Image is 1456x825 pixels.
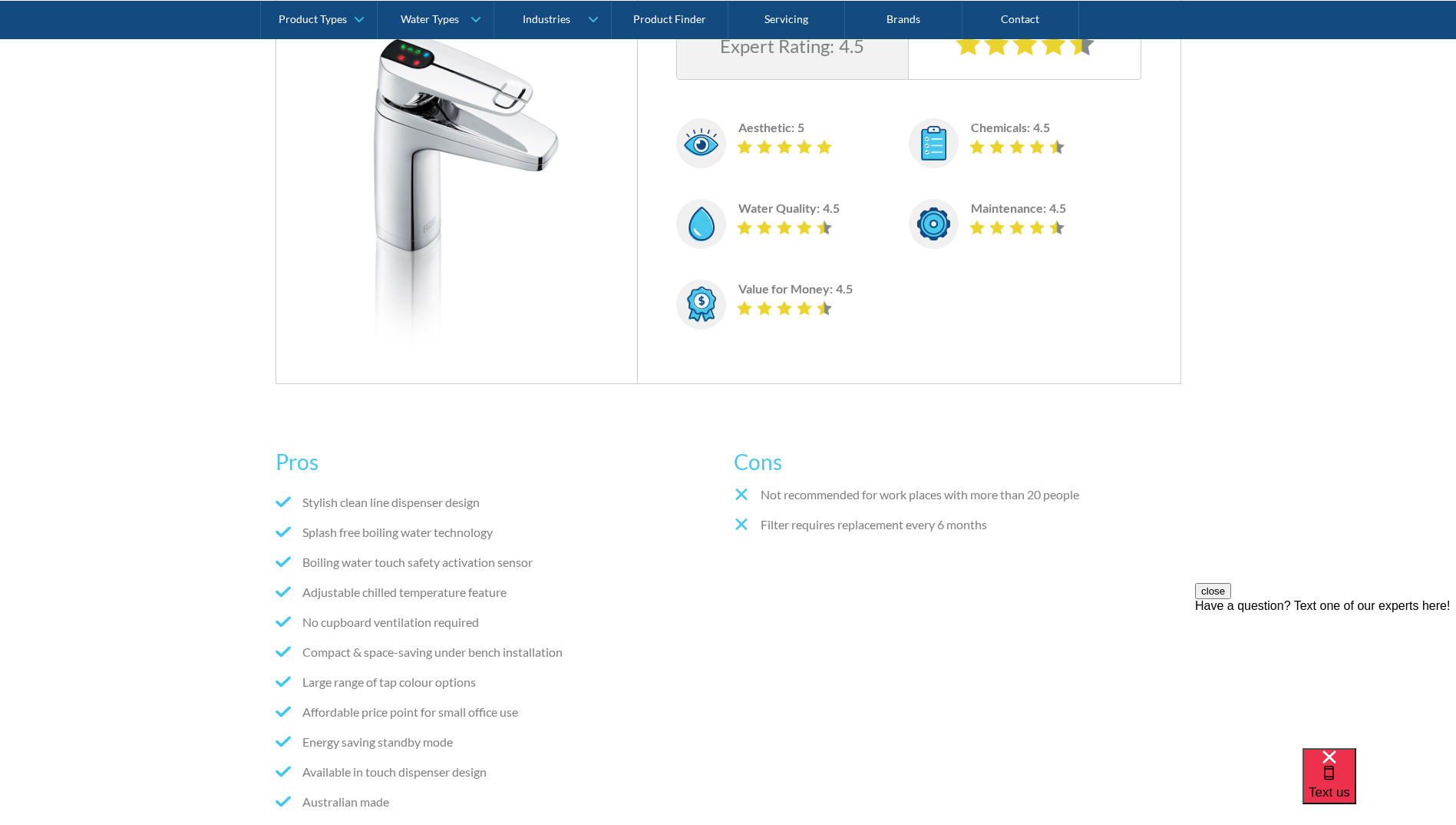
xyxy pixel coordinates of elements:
h3: Cons [734,446,1180,478]
li: Adjustable chilled temperature feature [276,583,722,601]
h5: 4.5 [1033,120,1050,134]
h5: Maintenance: [971,200,1046,215]
h3: Expert Rating: [720,35,834,57]
li: Large range of tap colour options [276,673,722,691]
iframe: podium webchat widget bubble [1302,748,1456,825]
h3: 4.5 [839,35,864,57]
h5: Water Quality: [738,200,820,215]
h5: Value for Money: [738,281,833,296]
h5: Chemicals: [971,120,1030,134]
li: Filter requires replacement every 6 months [734,515,1180,534]
li: Available in touch dispenser design [276,763,722,781]
img: maintenance icon [909,199,959,249]
img: aesthetics icon [676,118,726,168]
div: Product Types [279,12,347,25]
h5: 4.5 [1049,200,1066,215]
li: No cupboard ventilation required [276,613,722,631]
div: Industries [523,12,570,25]
h3: Pros [276,446,722,478]
li: Affordable price point for small office use [276,703,722,721]
li: Australian made [276,793,722,811]
h5: 4.5 [823,200,840,215]
h5: 5 [797,120,804,134]
li: Not recommended for work places with more than 20 people [734,485,1180,504]
li: Energy saving standby mode [276,733,722,751]
div: Water Types [401,12,459,25]
h5: 4.5 [836,281,853,296]
img: chemicals icon [909,118,959,168]
img: value for money icon [676,280,726,330]
iframe: podium webchat widget prompt [1195,583,1456,767]
li: Compact & space-saving under bench installation [276,643,722,661]
li: Stylish clean line dispenser design [276,493,722,512]
li: Splash free boiling water technology [276,523,722,542]
img: water quality icon [676,199,726,249]
li: Boiling water touch safety activation sensor [276,553,722,572]
h5: Aesthetic: [738,120,794,134]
